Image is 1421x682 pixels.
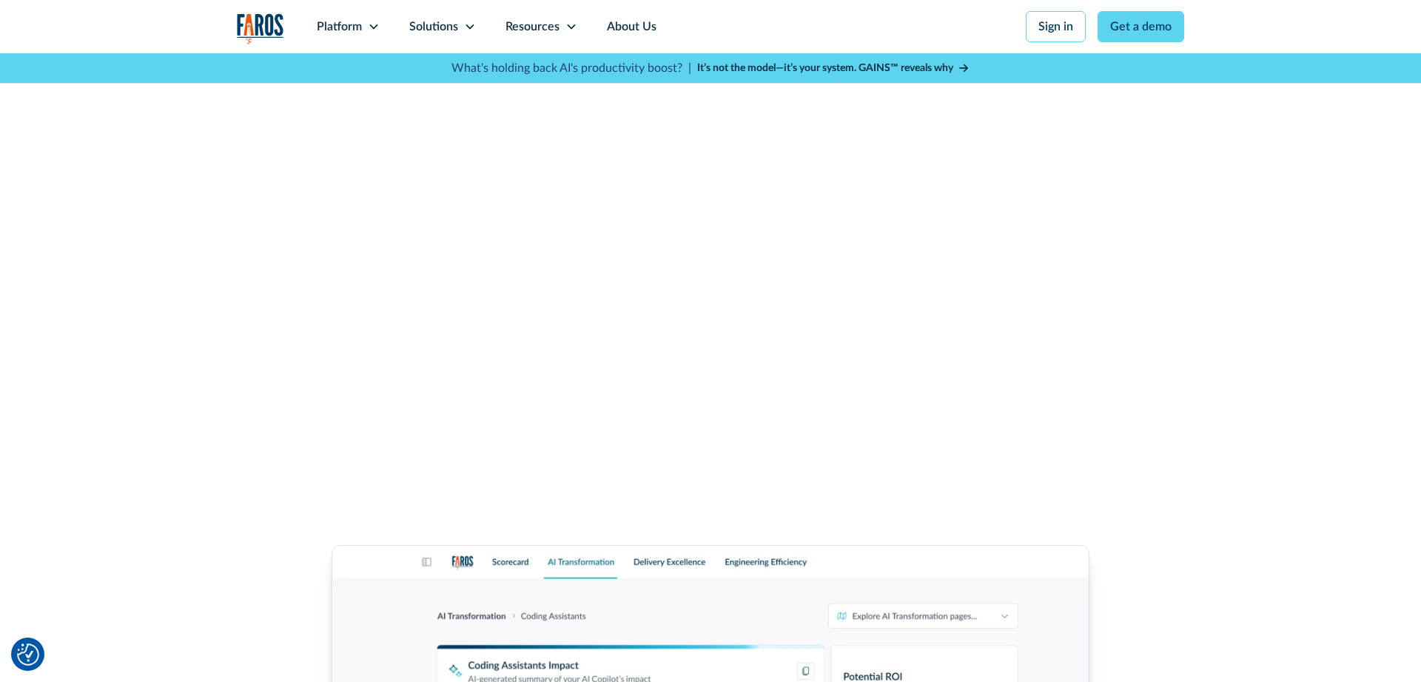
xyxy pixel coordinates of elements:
a: Sign in [1026,11,1086,42]
div: Platform [317,18,362,36]
a: home [237,13,284,44]
div: Resources [505,18,560,36]
a: It’s not the model—it’s your system. GAINS™ reveals why [697,61,970,76]
p: What's holding back AI's productivity boost? | [451,59,691,77]
strong: It’s not the model—it’s your system. GAINS™ reveals why [697,63,953,73]
a: Get a demo [1098,11,1184,42]
img: Logo of the analytics and reporting company Faros. [237,13,284,44]
img: Revisit consent button [17,643,39,666]
div: Solutions [409,18,458,36]
button: Cookie Settings [17,643,39,666]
